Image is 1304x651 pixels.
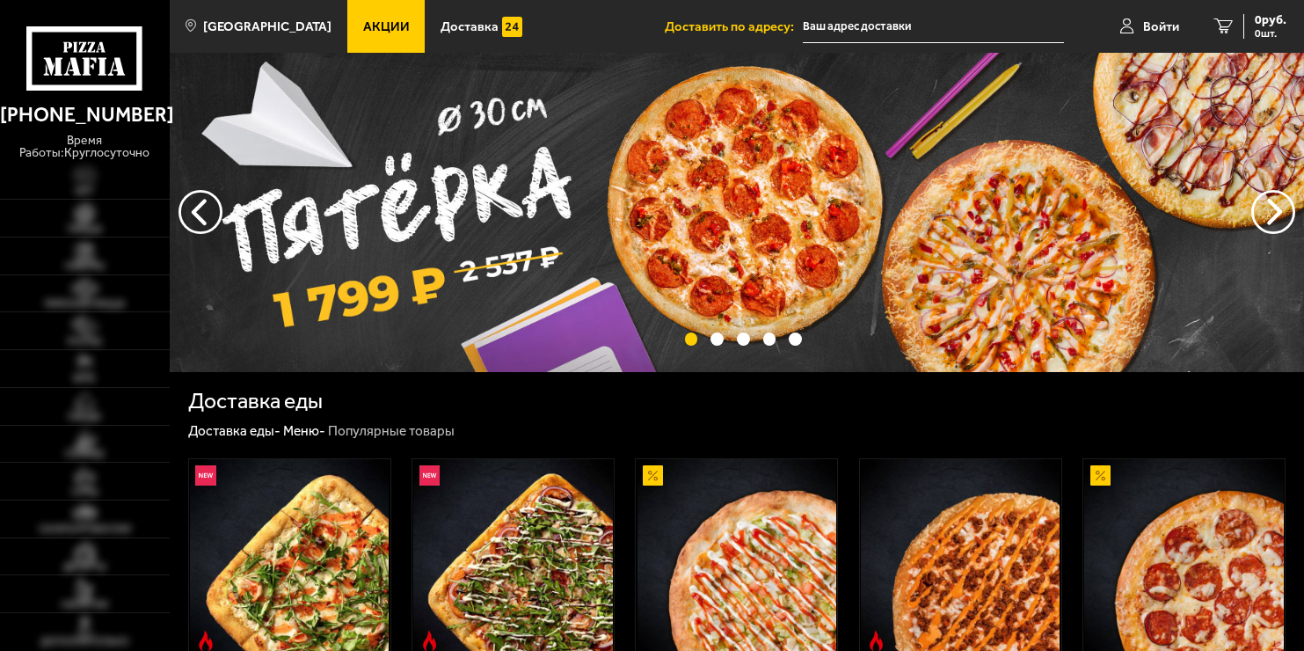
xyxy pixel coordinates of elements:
img: Новинка [195,465,215,486]
h1: Доставка еды [188,391,323,413]
a: Меню- [283,423,325,439]
img: Акционный [643,465,663,486]
img: 15daf4d41897b9f0e9f617042186c801.svg [502,17,522,37]
button: точки переключения [685,333,698,346]
img: Острое блюдо [866,631,886,651]
span: Войти [1143,20,1179,33]
button: точки переключения [737,333,750,346]
input: Ваш адрес доставки [803,11,1064,43]
span: Доставка [441,20,499,33]
img: Акционный [1090,465,1111,486]
button: точки переключения [763,333,776,346]
button: точки переключения [789,333,802,346]
div: Популярные товары [328,422,455,440]
span: Доставить по адресу: [665,20,803,33]
img: Острое блюдо [419,631,440,651]
button: точки переключения [710,333,724,346]
span: Акции [363,20,410,33]
button: следующий [178,190,222,234]
span: 0 шт. [1255,28,1286,39]
img: Острое блюдо [195,631,215,651]
button: предыдущий [1251,190,1295,234]
span: [GEOGRAPHIC_DATA] [203,20,331,33]
img: Новинка [419,465,440,486]
a: Доставка еды- [188,423,280,439]
span: 0 руб. [1255,14,1286,26]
